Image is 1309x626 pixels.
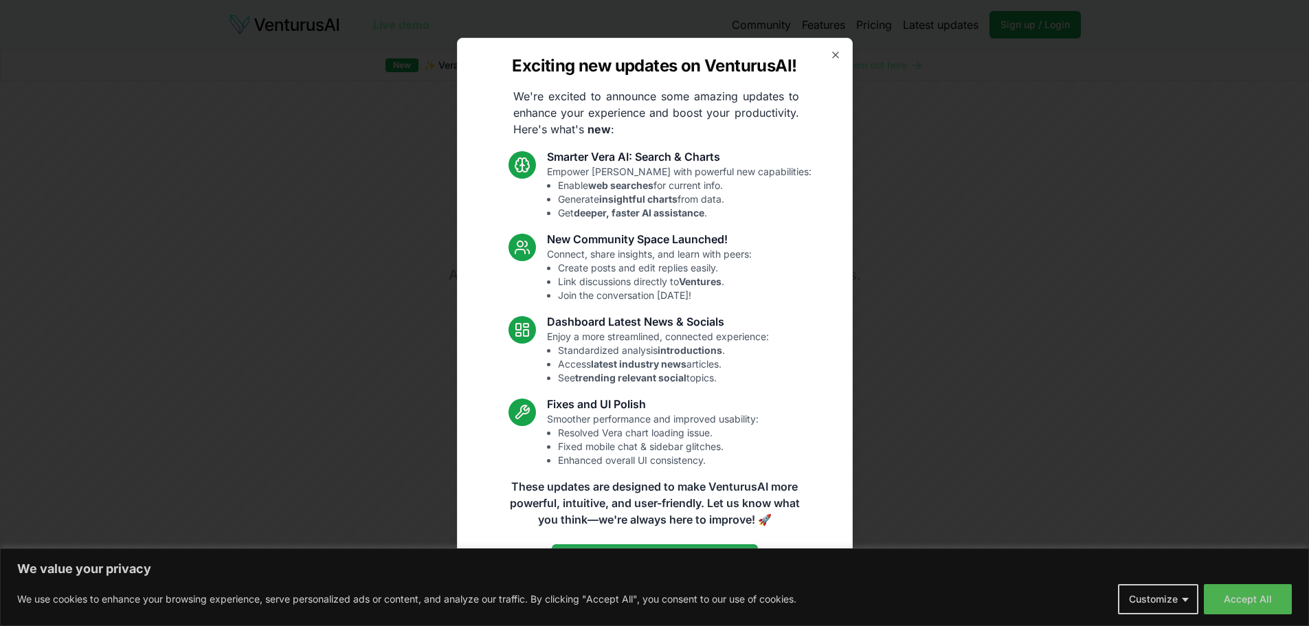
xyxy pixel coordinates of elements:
[558,344,769,357] li: Standardized analysis .
[558,179,812,192] li: Enable for current info.
[558,426,759,440] li: Resolved Vera chart loading issue.
[599,193,678,205] strong: insightful charts
[547,165,812,220] p: Empower [PERSON_NAME] with powerful new capabilities:
[547,231,752,247] h3: New Community Space Launched!
[558,357,769,371] li: Access articles.
[512,55,796,77] h2: Exciting new updates on VenturusAI!
[547,148,812,165] h3: Smarter Vera AI: Search & Charts
[591,358,686,370] strong: latest industry news
[558,275,752,289] li: Link discussions directly to .
[574,207,704,219] strong: deeper, faster AI assistance
[558,289,752,302] li: Join the conversation [DATE]!
[552,544,758,572] a: Read the full announcement on our blog!
[501,478,809,528] p: These updates are designed to make VenturusAI more powerful, intuitive, and user-friendly. Let us...
[575,372,686,383] strong: trending relevant social
[558,371,769,385] li: See topics.
[547,313,769,330] h3: Dashboard Latest News & Socials
[502,88,810,137] p: We're excited to announce some amazing updates to enhance your experience and boost your producti...
[558,261,752,275] li: Create posts and edit replies easily.
[588,179,653,191] strong: web searches
[558,206,812,220] li: Get .
[547,396,759,412] h3: Fixes and UI Polish
[558,454,759,467] li: Enhanced overall UI consistency.
[658,344,722,356] strong: introductions
[547,412,759,467] p: Smoother performance and improved usability:
[588,122,611,136] strong: new
[547,247,752,302] p: Connect, share insights, and learn with peers:
[679,276,721,287] strong: Ventures
[558,440,759,454] li: Fixed mobile chat & sidebar glitches.
[547,330,769,385] p: Enjoy a more streamlined, connected experience:
[558,192,812,206] li: Generate from data.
